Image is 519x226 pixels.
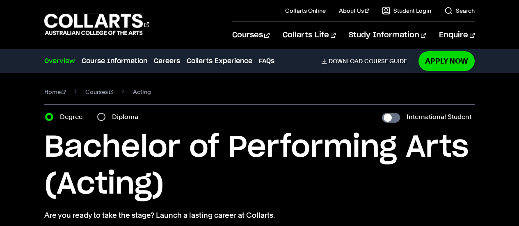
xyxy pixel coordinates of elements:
a: About Us [339,7,369,15]
a: Collarts Online [285,7,326,15]
a: Study Information [349,22,426,49]
h1: Bachelor of Performing Arts (Acting) [44,129,475,203]
a: Search [444,7,475,15]
label: Degree [60,111,87,123]
label: International Student [407,111,471,123]
a: Overview [44,56,75,66]
a: Courses [85,86,113,98]
a: Student Login [382,7,431,15]
a: FAQs [259,56,274,66]
a: Home [44,86,66,98]
a: Courses [232,22,270,49]
a: Apply Now [418,51,475,71]
a: Course Information [82,56,147,66]
a: Collarts Life [283,22,336,49]
a: Enquire [439,22,475,49]
p: Are you ready to take the stage? Launch a lasting career at Collarts. [44,210,475,221]
a: Collarts Experience [187,56,252,66]
a: Careers [154,56,180,66]
a: DownloadCourse Guide [321,57,414,65]
div: Go to homepage [44,13,149,36]
span: Acting [133,86,151,98]
label: Diploma [112,111,143,123]
span: Download [329,57,363,65]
